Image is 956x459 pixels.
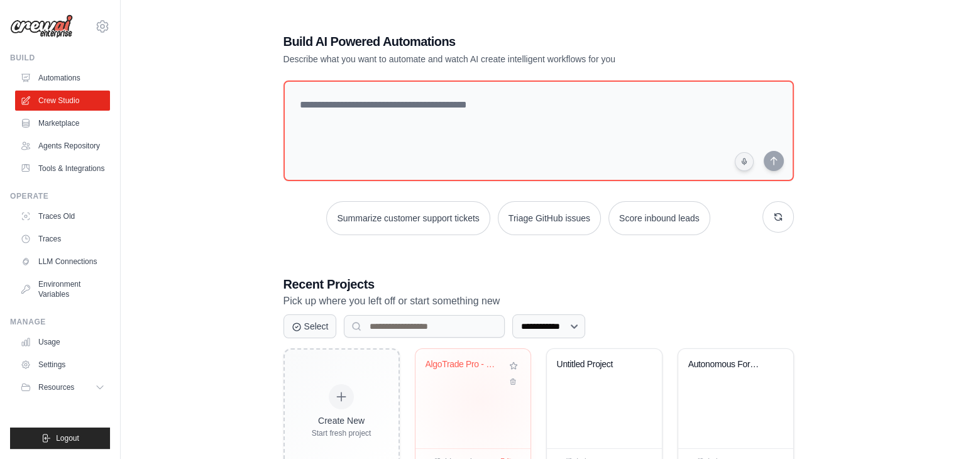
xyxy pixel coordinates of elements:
[56,433,79,443] span: Logout
[15,274,110,304] a: Environment Variables
[15,332,110,352] a: Usage
[735,152,754,171] button: Click to speak your automation idea
[498,201,601,235] button: Triage GitHub issues
[10,428,110,449] button: Logout
[283,33,706,50] h1: Build AI Powered Automations
[15,113,110,133] a: Marketplace
[15,68,110,88] a: Automations
[326,201,490,235] button: Summarize customer support tickets
[15,229,110,249] a: Traces
[38,382,74,392] span: Resources
[283,53,706,65] p: Describe what you want to automate and watch AI create intelligent workflows for you
[15,252,110,272] a: LLM Connections
[10,191,110,201] div: Operate
[312,414,371,427] div: Create New
[10,14,73,38] img: Logo
[15,136,110,156] a: Agents Repository
[15,91,110,111] a: Crew Studio
[312,428,371,438] div: Start fresh project
[15,206,110,226] a: Traces Old
[688,359,764,370] div: Autonomous Forex Trading System
[283,314,337,338] button: Select
[507,375,520,388] button: Delete project
[10,317,110,327] div: Manage
[15,377,110,397] button: Resources
[10,53,110,63] div: Build
[762,201,794,233] button: Get new suggestions
[557,359,633,370] div: Untitled Project
[283,293,794,309] p: Pick up where you left off or start something new
[507,359,520,373] button: Add to favorites
[15,355,110,375] a: Settings
[283,275,794,293] h3: Recent Projects
[15,158,110,179] a: Tools & Integrations
[608,201,710,235] button: Score inbound leads
[426,359,502,370] div: AlgoTrade Pro - Equipe Colaborativa Profissional
[893,399,956,459] iframe: Chat Widget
